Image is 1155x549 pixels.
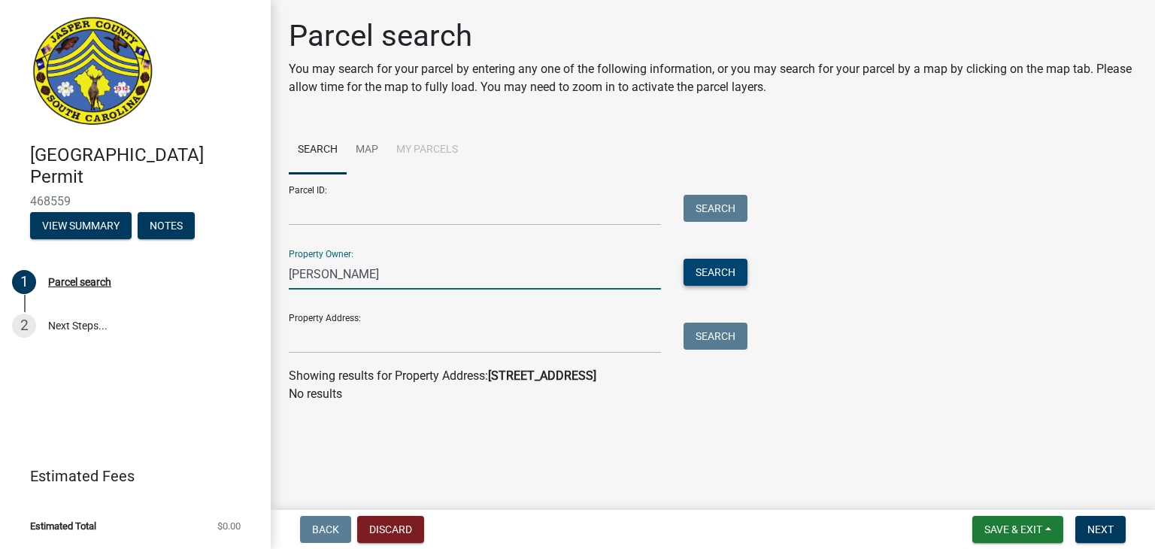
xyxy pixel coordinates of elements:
[48,277,111,287] div: Parcel search
[984,523,1042,535] span: Save & Exit
[30,144,259,188] h4: [GEOGRAPHIC_DATA] Permit
[347,126,387,174] a: Map
[300,516,351,543] button: Back
[30,212,132,239] button: View Summary
[12,314,36,338] div: 2
[312,523,339,535] span: Back
[1087,523,1114,535] span: Next
[289,60,1137,96] p: You may search for your parcel by entering any one of the following information, or you may searc...
[684,323,747,350] button: Search
[217,521,241,531] span: $0.00
[30,194,241,208] span: 468559
[12,461,247,491] a: Estimated Fees
[289,367,1137,385] div: Showing results for Property Address:
[684,259,747,286] button: Search
[488,369,596,383] strong: [STREET_ADDRESS]
[289,126,347,174] a: Search
[138,220,195,232] wm-modal-confirm: Notes
[1075,516,1126,543] button: Next
[30,521,96,531] span: Estimated Total
[30,16,156,129] img: Jasper County, South Carolina
[684,195,747,222] button: Search
[289,18,1137,54] h1: Parcel search
[12,270,36,294] div: 1
[289,385,1137,403] p: No results
[30,220,132,232] wm-modal-confirm: Summary
[138,212,195,239] button: Notes
[357,516,424,543] button: Discard
[972,516,1063,543] button: Save & Exit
